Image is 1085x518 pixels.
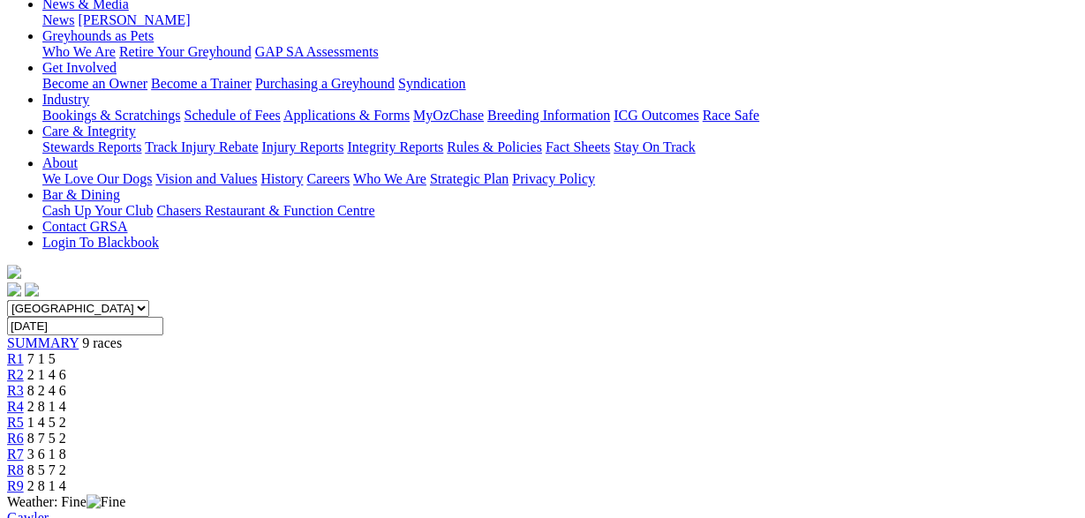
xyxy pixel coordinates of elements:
span: 2 8 1 4 [27,478,66,493]
a: R9 [7,478,24,493]
div: Care & Integrity [42,139,1078,155]
img: Fine [87,494,125,510]
div: News & Media [42,12,1078,28]
a: Purchasing a Greyhound [255,76,395,91]
span: Weather: Fine [7,494,125,509]
a: Chasers Restaurant & Function Centre [156,203,374,218]
a: Schedule of Fees [184,108,280,123]
a: Integrity Reports [347,139,443,154]
a: Injury Reports [261,139,343,154]
a: Stay On Track [614,139,695,154]
a: Cash Up Your Club [42,203,153,218]
a: Become an Owner [42,76,147,91]
span: 2 1 4 6 [27,367,66,382]
a: R5 [7,415,24,430]
a: Rules & Policies [447,139,542,154]
div: Greyhounds as Pets [42,44,1078,60]
span: 9 races [82,335,122,350]
a: News [42,12,74,27]
a: [PERSON_NAME] [78,12,190,27]
span: 7 1 5 [27,351,56,366]
a: Track Injury Rebate [145,139,258,154]
input: Select date [7,317,163,335]
img: logo-grsa-white.png [7,265,21,279]
span: 3 6 1 8 [27,447,66,462]
a: Stewards Reports [42,139,141,154]
img: twitter.svg [25,282,39,297]
div: Industry [42,108,1078,124]
a: Race Safe [702,108,758,123]
a: ICG Outcomes [614,108,698,123]
a: About [42,155,78,170]
span: 8 7 5 2 [27,431,66,446]
a: Privacy Policy [512,171,595,186]
a: Greyhounds as Pets [42,28,154,43]
a: R7 [7,447,24,462]
a: R4 [7,399,24,414]
a: Vision and Values [155,171,257,186]
img: facebook.svg [7,282,21,297]
span: 8 5 7 2 [27,462,66,477]
a: History [260,171,303,186]
span: 8 2 4 6 [27,383,66,398]
a: Careers [306,171,350,186]
div: Get Involved [42,76,1078,92]
a: R1 [7,351,24,366]
a: SUMMARY [7,335,79,350]
a: Bar & Dining [42,187,120,202]
span: 1 4 5 2 [27,415,66,430]
a: Bookings & Scratchings [42,108,180,123]
a: GAP SA Assessments [255,44,379,59]
a: MyOzChase [413,108,484,123]
a: Fact Sheets [546,139,610,154]
a: R2 [7,367,24,382]
div: Bar & Dining [42,203,1078,219]
a: Breeding Information [487,108,610,123]
a: Who We Are [42,44,116,59]
a: Care & Integrity [42,124,136,139]
a: Applications & Forms [283,108,410,123]
a: R8 [7,462,24,477]
a: Become a Trainer [151,76,252,91]
a: Strategic Plan [430,171,509,186]
span: 2 8 1 4 [27,399,66,414]
a: Retire Your Greyhound [119,44,252,59]
a: Login To Blackbook [42,235,159,250]
a: Syndication [398,76,465,91]
a: R3 [7,383,24,398]
a: We Love Our Dogs [42,171,152,186]
a: Industry [42,92,89,107]
a: Contact GRSA [42,219,127,234]
div: About [42,171,1078,187]
a: Get Involved [42,60,117,75]
a: R6 [7,431,24,446]
a: Who We Are [353,171,426,186]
